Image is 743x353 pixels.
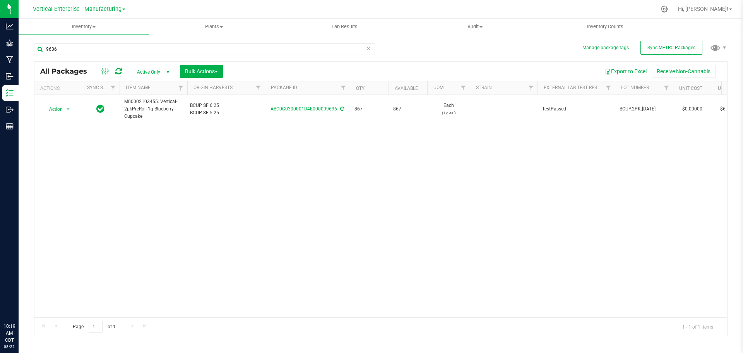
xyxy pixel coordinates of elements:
a: Strain [476,85,492,90]
div: BCUP SF 6.25 [190,102,262,109]
span: Inventory Counts [577,23,634,30]
span: Hi, [PERSON_NAME]! [678,6,728,12]
span: Sync from Compliance System [339,106,344,112]
a: Package ID [271,85,297,90]
a: Filter [660,81,673,95]
input: 1 [89,321,103,333]
span: 867 [354,105,384,113]
input: Search Package ID, Item Name, SKU, Lot or Part Number... [34,43,375,55]
span: BCUP.2PK.[DATE] [620,105,668,113]
a: Filter [602,81,615,95]
a: Lot Number [621,85,649,90]
a: Available [395,86,418,91]
span: In Sync [96,103,104,114]
span: Action [42,104,63,115]
a: ABC0C0300001D4E000009636 [270,106,337,112]
div: Actions [40,86,78,91]
a: Filter [457,81,470,95]
button: Bulk Actions [180,65,223,78]
span: Audit [410,23,540,30]
span: Clear [366,43,371,53]
iframe: Resource center [8,291,31,314]
button: Export to Excel [600,65,652,78]
a: Qty [356,86,365,91]
inline-svg: Inbound [6,72,14,80]
a: Inventory Counts [540,19,671,35]
button: Manage package tags [582,45,629,51]
span: 1 - 1 of 1 items [676,321,719,332]
span: Plants [149,23,279,30]
inline-svg: Analytics [6,22,14,30]
inline-svg: Outbound [6,106,14,114]
a: Inventory [19,19,149,35]
a: Filter [175,81,187,95]
iframe: Resource center unread badge [23,290,32,299]
div: BCUP SF 5.25 [190,109,262,117]
span: Page of 1 [66,321,122,333]
span: M00002103455: Vertical-2pkPreRoll-1g-Blueberry Cupcake [124,98,183,121]
inline-svg: Inventory [6,89,14,97]
a: UOM [433,85,443,90]
span: select [63,104,73,115]
a: Lab Results [279,19,410,35]
a: Unit Cost [679,86,702,91]
p: 10:19 AM CDT [3,323,15,344]
a: Plants [149,19,279,35]
span: Bulk Actions [185,68,218,74]
button: Sync METRC Packages [640,41,702,55]
a: Filter [252,81,265,95]
span: Lab Results [321,23,368,30]
td: $0.00000 [673,95,712,124]
span: Inventory [19,23,149,30]
span: All Packages [40,67,95,76]
span: TestPassed [542,105,610,113]
inline-svg: Reports [6,122,14,130]
a: Audit [410,19,540,35]
span: Sync METRC Packages [647,45,695,50]
span: Each [432,102,465,117]
button: Receive Non-Cannabis [652,65,716,78]
span: Vertical Enterprise - Manufacturing [33,6,122,12]
p: (1 g ea.) [432,109,465,117]
a: Sync Status [87,85,117,90]
div: Manage settings [659,5,669,13]
span: 867 [393,105,423,113]
a: Filter [107,81,120,95]
p: 08/22 [3,344,15,350]
a: Filter [337,81,350,95]
a: Unit Price [718,86,742,91]
a: External Lab Test Result [544,85,604,90]
inline-svg: Grow [6,39,14,47]
a: Item Name [126,85,151,90]
inline-svg: Manufacturing [6,56,14,64]
a: Origin Harvests [193,85,233,90]
a: Filter [525,81,538,95]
